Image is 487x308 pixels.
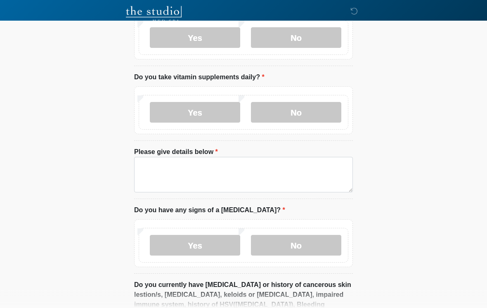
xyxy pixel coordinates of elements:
[150,28,240,48] label: Yes
[150,235,240,256] label: Yes
[134,147,218,157] label: Please give details below
[251,102,341,123] label: No
[251,28,341,48] label: No
[150,102,240,123] label: Yes
[126,6,182,23] img: The Studio Med Spa Logo
[134,73,265,83] label: Do you take vitamin supplements daily?
[134,206,285,216] label: Do you have any signs of a [MEDICAL_DATA]?
[251,235,341,256] label: No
